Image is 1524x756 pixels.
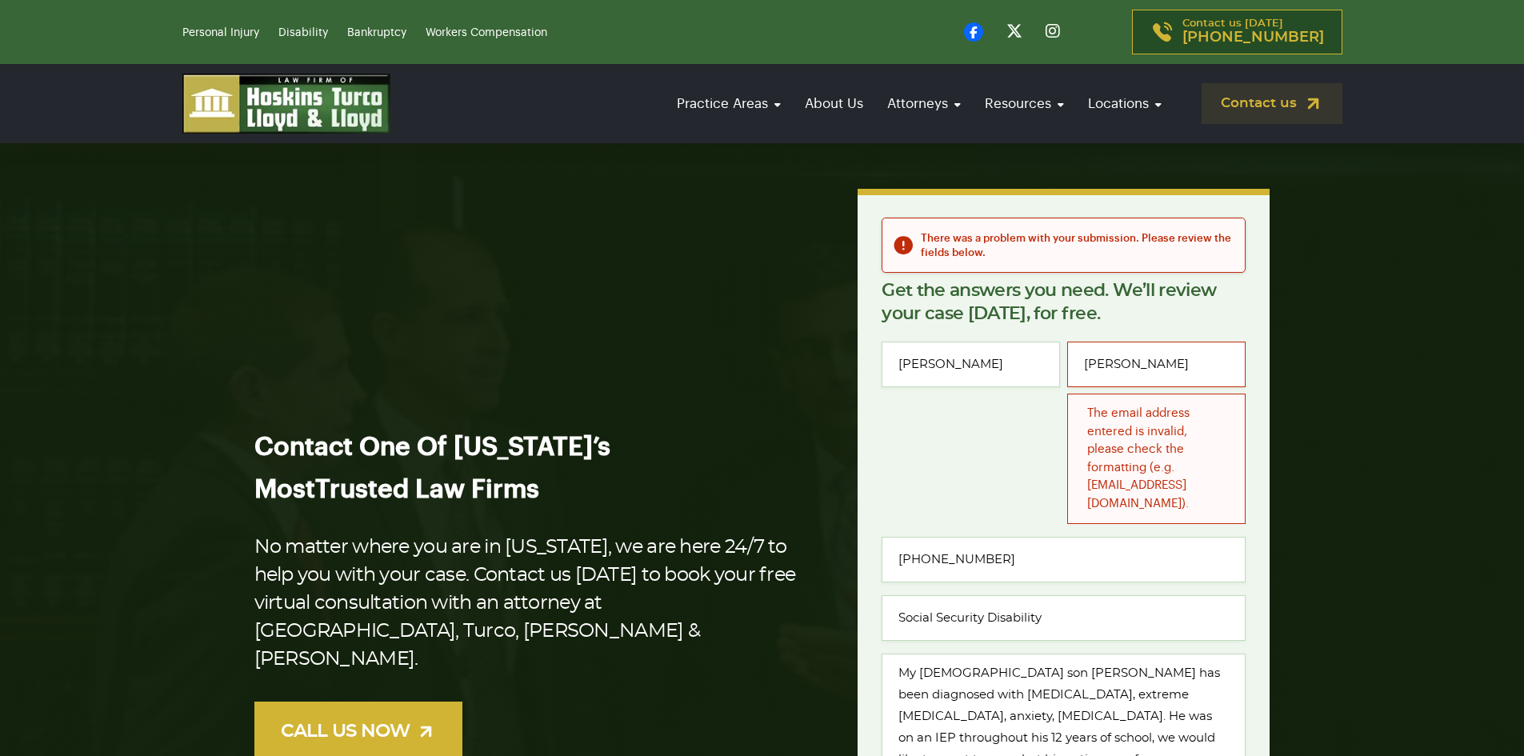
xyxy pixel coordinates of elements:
a: Disability [278,27,328,38]
a: Locations [1080,81,1170,126]
a: Contact us [DATE][PHONE_NUMBER] [1132,10,1342,54]
a: About Us [797,81,871,126]
span: Contact One Of [US_STATE]’s [254,434,610,460]
a: Resources [977,81,1072,126]
img: arrow-up-right-light.svg [416,722,436,742]
h2: There was a problem with your submission. Please review the fields below. [921,231,1232,259]
a: Bankruptcy [347,27,406,38]
a: Attorneys [879,81,969,126]
span: Trusted Law Firms [315,477,539,502]
a: Contact us [1202,83,1342,124]
span: [PHONE_NUMBER] [1182,30,1324,46]
input: Type of case or question [882,595,1246,641]
div: The email address entered is invalid, please check the formatting (e.g. [EMAIL_ADDRESS][DOMAIN_NA... [1067,394,1246,524]
p: Get the answers you need. We’ll review your case [DATE], for free. [882,279,1246,326]
input: Phone* [882,537,1246,582]
a: Practice Areas [669,81,789,126]
a: Workers Compensation [426,27,547,38]
p: Contact us [DATE] [1182,18,1324,46]
img: logo [182,74,390,134]
input: Email* [1067,342,1246,387]
span: Most [254,477,315,502]
a: Personal Injury [182,27,259,38]
input: Full Name [882,342,1060,387]
p: No matter where you are in [US_STATE], we are here 24/7 to help you with your case. Contact us [D... [254,534,807,674]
